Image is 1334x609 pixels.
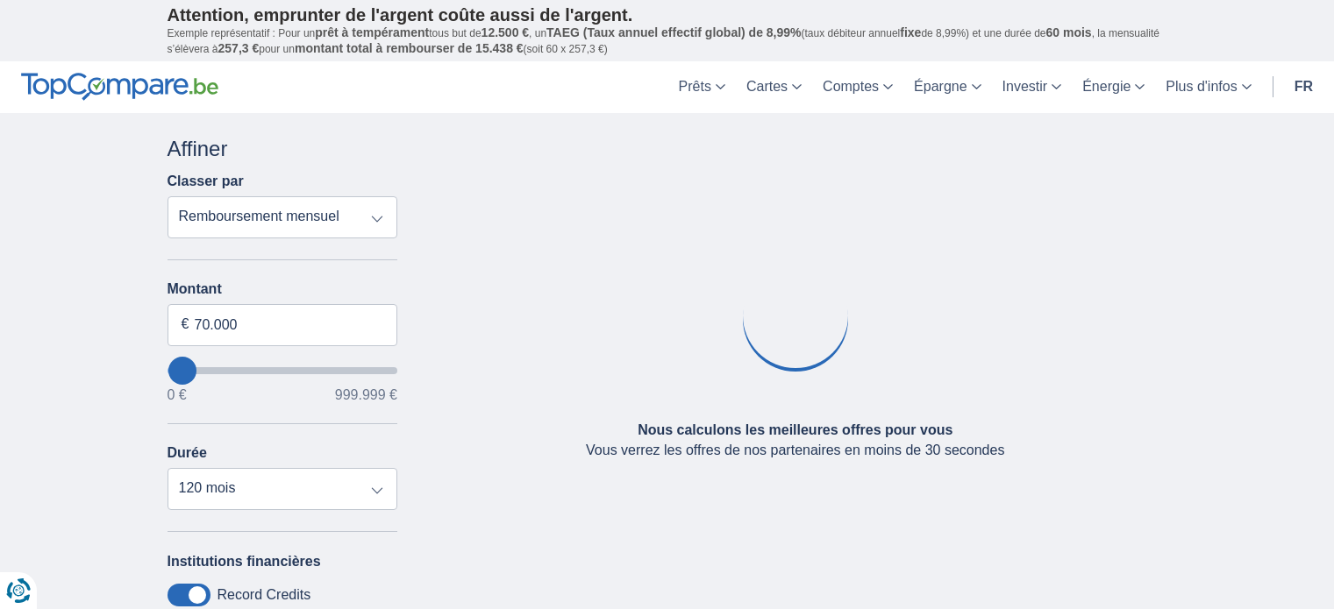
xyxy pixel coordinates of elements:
b: Nous calculons les meilleures offres pour vous [638,422,952,437]
a: Investir [992,61,1073,113]
label: Record Credits [218,587,311,603]
a: Plus d'infos [1155,61,1261,113]
span: € [182,315,189,335]
span: 60 mois [1046,25,1092,39]
p: Attention, emprunter de l'argent coûte aussi de l'argent. [168,4,1167,25]
a: Comptes [812,61,903,113]
span: prêt à tempérament [315,25,429,39]
span: 0 € [168,388,187,402]
img: TopCompare [21,73,218,101]
span: montant total à rembourser de 15.438 € [295,41,524,55]
div: Affiner [168,134,398,164]
label: Montant [168,281,398,297]
a: Cartes [736,61,812,113]
a: Énergie [1072,61,1155,113]
span: 999.999 € [335,388,397,402]
a: fr [1284,61,1323,113]
span: 257,3 € [218,41,260,55]
label: Institutions financières [168,554,321,570]
span: fixe [900,25,921,39]
p: Exemple représentatif : Pour un tous but de , un (taux débiteur annuel de 8,99%) et une durée de ... [168,25,1167,57]
label: Classer par [168,173,244,189]
span: TAEG (Taux annuel effectif global) de 8,99% [546,25,801,39]
div: Vous verrez les offres de nos partenaires en moins de 30 secondes [586,421,1004,461]
label: Durée [168,445,207,461]
span: 12.500 € [482,25,530,39]
a: Épargne [903,61,992,113]
input: wantToBorrow [168,367,398,374]
a: Prêts [668,61,736,113]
